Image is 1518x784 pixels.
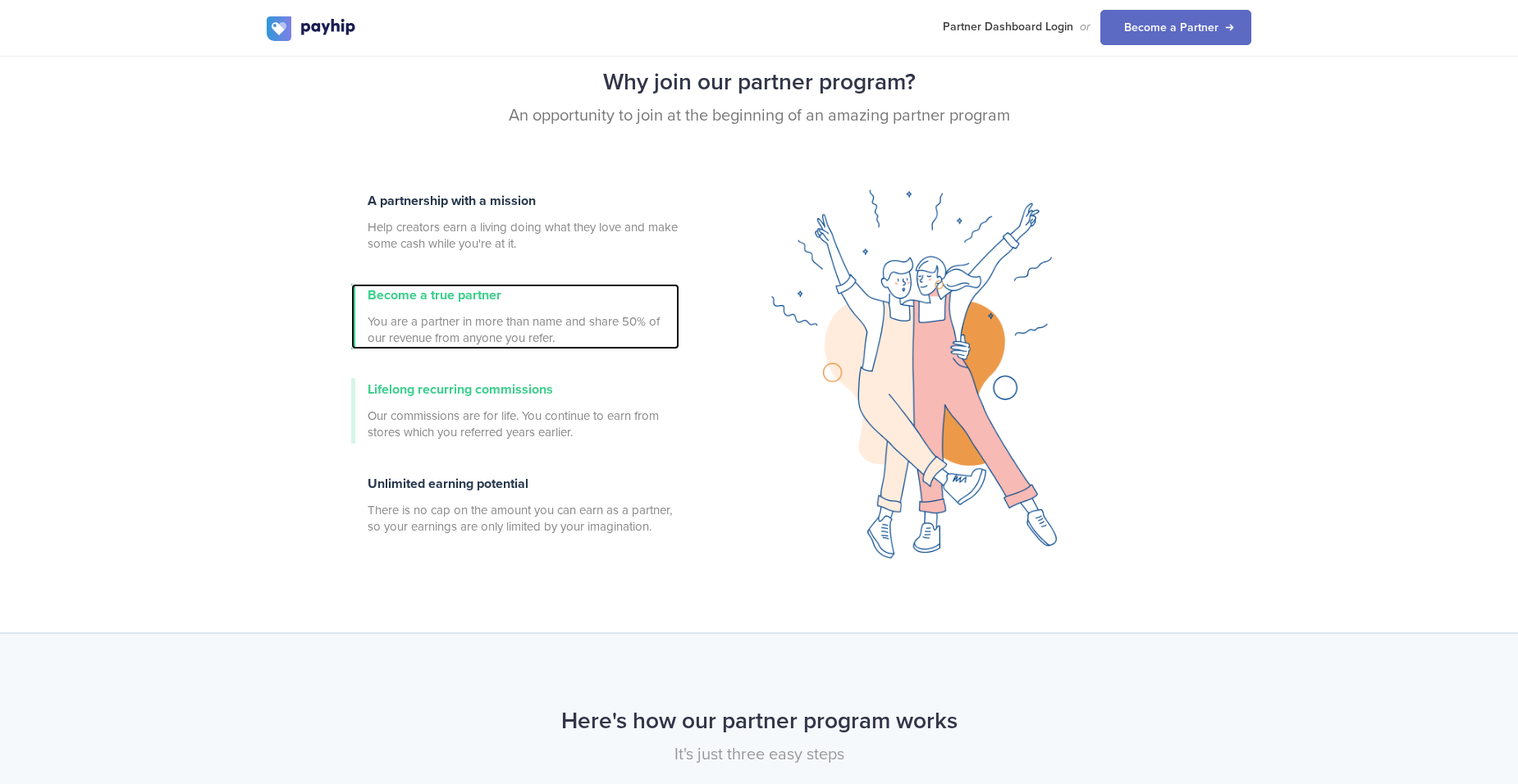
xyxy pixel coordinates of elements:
span: Lifelong recurring commissions [368,381,553,398]
h2: Why join our partner program? [267,61,1251,104]
p: It's just three easy steps [267,743,1251,766]
span: A partnership with a mission [368,193,536,209]
a: Unlimited earning potential There is no cap on the amount you can earn as a partner, so your earn... [351,472,679,538]
a: Become a Partner [1100,10,1251,45]
a: Become a true partner You are a partner in more than name and share 50% of our revenue from anyon... [351,284,679,349]
span: Our commissions are for life. You continue to earn from stores which you referred years earlier. [368,408,679,440]
a: A partnership with a mission Help creators earn a living doing what they love and make some cash ... [351,189,679,255]
h2: Here's how our partner program works [267,700,1251,743]
span: Help creators earn a living doing what they love and make some cash while you're at it. [368,219,679,252]
span: Unlimited earning potential [368,476,528,492]
span: You are a partner in more than name and share 50% of our revenue from anyone you refer. [368,313,679,346]
a: Lifelong recurring commissions Our commissions are for life. You continue to earn from stores whi... [351,378,679,444]
p: An opportunity to join at the beginning of an amazing partner program [267,104,1251,128]
span: There is no cap on the amount you can earn as a partner, so your earnings are only limited by you... [368,502,679,535]
span: Become a true partner [368,287,501,303]
img: logo.svg [267,16,357,41]
img: true-partner.png [771,189,1057,558]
